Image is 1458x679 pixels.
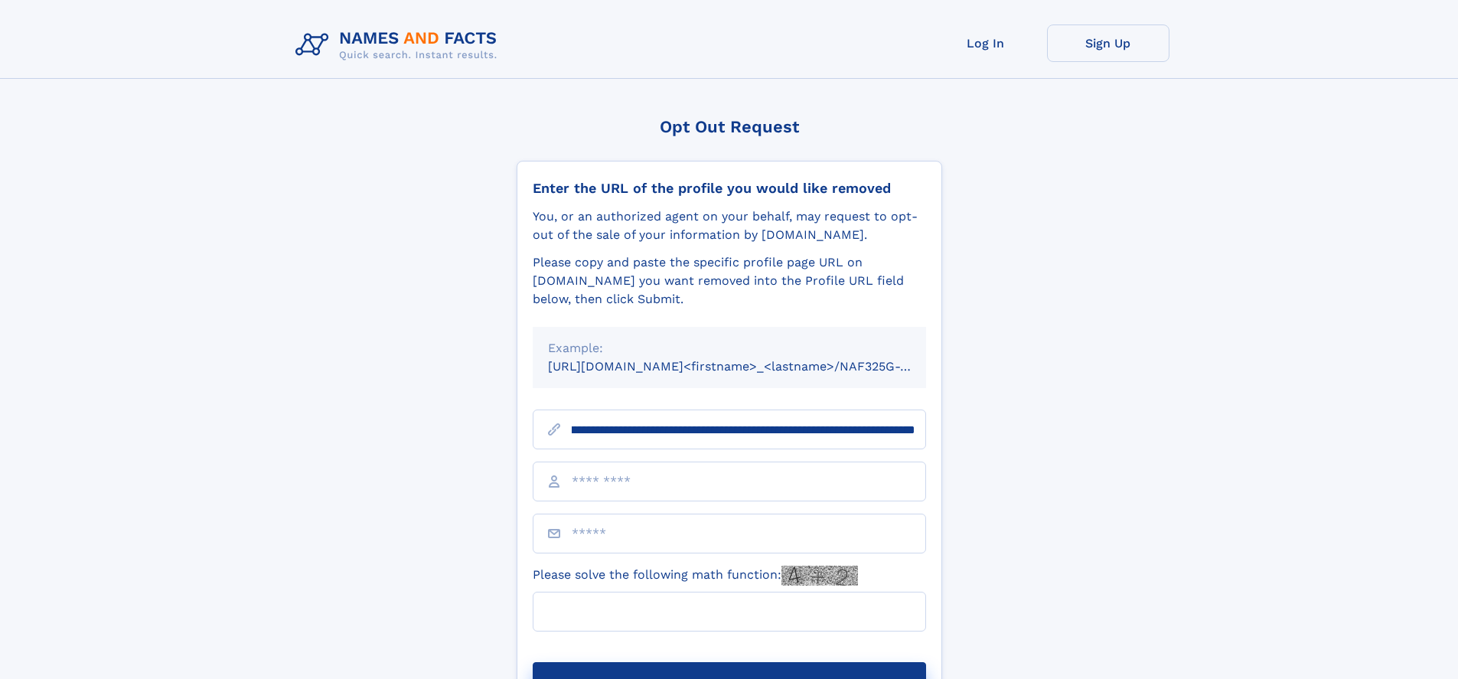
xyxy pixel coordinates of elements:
[548,359,955,374] small: [URL][DOMAIN_NAME]<firstname>_<lastname>/NAF325G-xxxxxxxx
[289,24,510,66] img: Logo Names and Facts
[533,207,926,244] div: You, or an authorized agent on your behalf, may request to opt-out of the sale of your informatio...
[533,566,858,586] label: Please solve the following math function:
[533,253,926,308] div: Please copy and paste the specific profile page URL on [DOMAIN_NAME] you want removed into the Pr...
[1047,24,1169,62] a: Sign Up
[925,24,1047,62] a: Log In
[548,339,911,357] div: Example:
[533,180,926,197] div: Enter the URL of the profile you would like removed
[517,117,942,136] div: Opt Out Request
